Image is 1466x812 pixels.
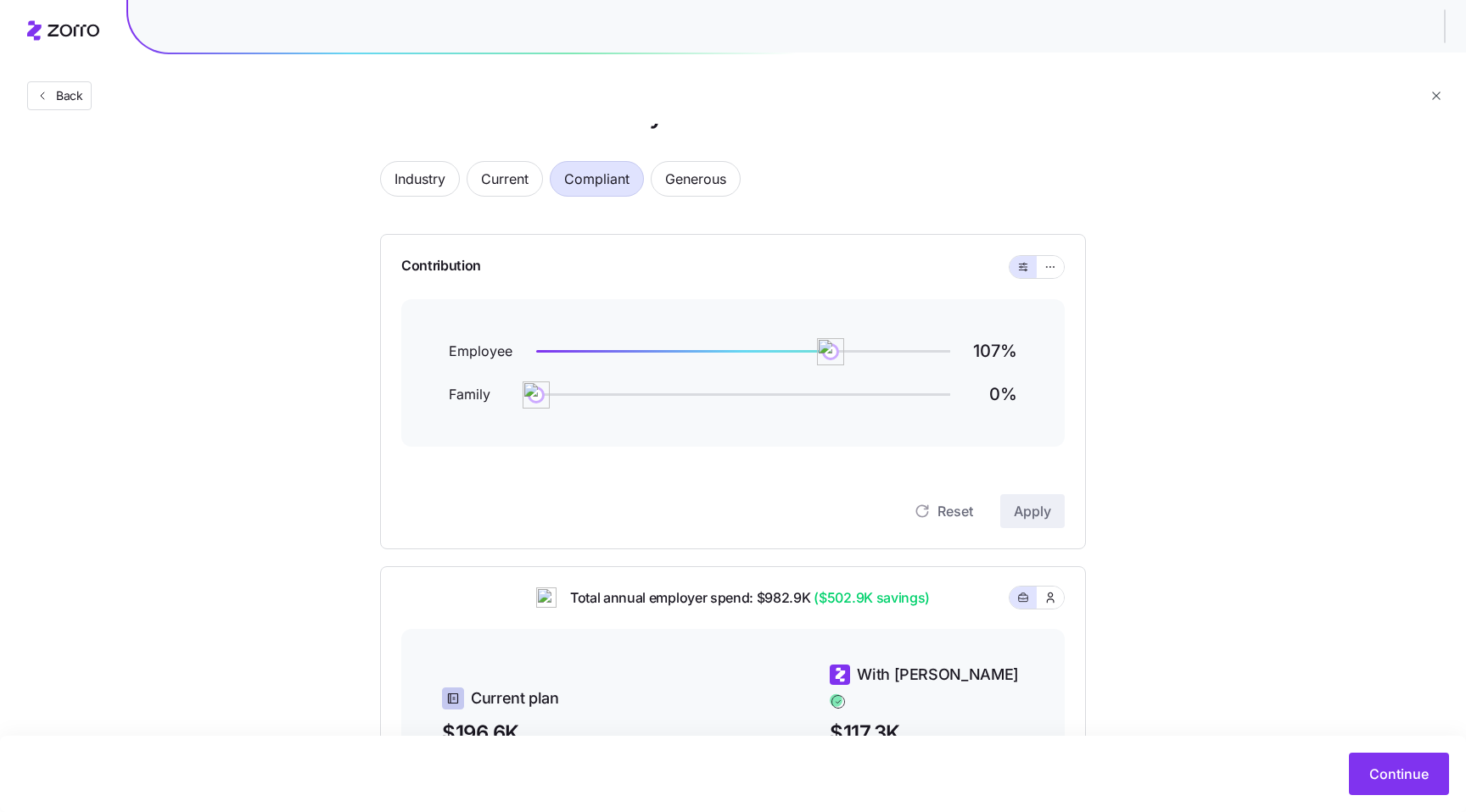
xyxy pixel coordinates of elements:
span: Back [49,87,83,104]
span: Industry [394,162,445,196]
img: ai-icon.png [523,381,550,409]
span: Continue [1369,764,1429,784]
button: Generous [651,161,741,197]
span: $196.6K [442,717,636,748]
button: Continue [1349,753,1449,795]
h2: 0 % [970,383,1017,406]
span: $117.3K [830,717,1024,748]
button: Compliant [550,161,644,197]
button: Current [467,161,543,197]
img: ai-icon.png [817,338,844,365]
h2: 107 % [970,340,1017,363]
span: With [PERSON_NAME] [857,663,1019,687]
span: Generous [665,162,726,196]
span: Current [481,162,529,196]
span: Family [449,384,517,405]
span: Current plan [471,687,559,710]
span: Total annual employer spend: $982.9K [557,587,930,609]
button: Apply [1000,494,1065,528]
span: Employee [449,341,517,362]
span: ($502.9K savings) [810,587,930,609]
button: Reset [900,494,987,528]
span: Contribution [401,255,481,279]
img: ai-icon.png [536,587,557,608]
span: Apply [1014,501,1051,521]
button: Back [27,81,92,110]
button: Industry [380,161,460,197]
span: Compliant [564,162,629,196]
span: Reset [937,501,973,521]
